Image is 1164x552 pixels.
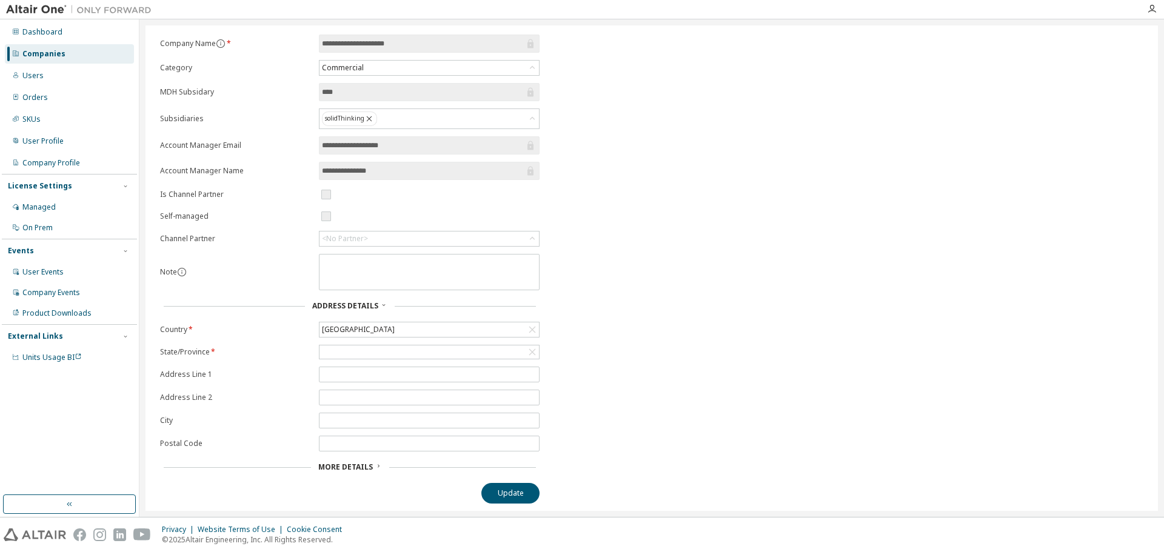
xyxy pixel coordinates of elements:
div: solidThinking [319,109,539,128]
label: Category [160,63,312,73]
div: Dashboard [22,27,62,37]
div: <No Partner> [322,234,368,244]
label: Account Manager Email [160,141,312,150]
label: Is Channel Partner [160,190,312,199]
button: Update [481,483,540,504]
label: State/Province [160,347,312,357]
label: City [160,416,312,425]
label: Account Manager Name [160,166,312,176]
div: Website Terms of Use [198,525,287,534]
img: youtube.svg [133,528,151,541]
label: Country [160,325,312,334]
div: <No Partner> [319,231,539,246]
label: Address Line 1 [160,370,312,379]
div: License Settings [8,181,72,191]
div: External Links [8,331,63,341]
span: Address Details [312,301,378,311]
button: information [177,267,187,277]
label: Channel Partner [160,234,312,244]
div: On Prem [22,223,53,233]
label: Self-managed [160,211,312,221]
div: User Profile [22,136,64,146]
span: Units Usage BI [22,352,82,362]
div: [GEOGRAPHIC_DATA] [320,323,396,336]
div: Privacy [162,525,198,534]
div: Commercial [319,61,539,75]
img: facebook.svg [73,528,86,541]
label: Note [160,267,177,277]
div: Commercial [320,61,366,75]
label: Postal Code [160,439,312,448]
div: Product Downloads [22,308,92,318]
div: Managed [22,202,56,212]
div: solidThinking [322,111,377,126]
label: MDH Subsidary [160,87,312,97]
div: [GEOGRAPHIC_DATA] [319,322,539,337]
p: © 2025 Altair Engineering, Inc. All Rights Reserved. [162,534,349,545]
div: Events [8,246,34,256]
div: Company Events [22,288,80,298]
img: Altair One [6,4,158,16]
label: Company Name [160,39,312,48]
label: Subsidiaries [160,114,312,124]
div: SKUs [22,115,41,124]
div: Users [22,71,44,81]
div: User Events [22,267,64,277]
span: More Details [318,462,373,472]
div: Companies [22,49,65,59]
div: Company Profile [22,158,80,168]
div: Cookie Consent [287,525,349,534]
div: Orders [22,93,48,102]
img: linkedin.svg [113,528,126,541]
label: Address Line 2 [160,393,312,402]
button: information [216,39,226,48]
img: altair_logo.svg [4,528,66,541]
img: instagram.svg [93,528,106,541]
